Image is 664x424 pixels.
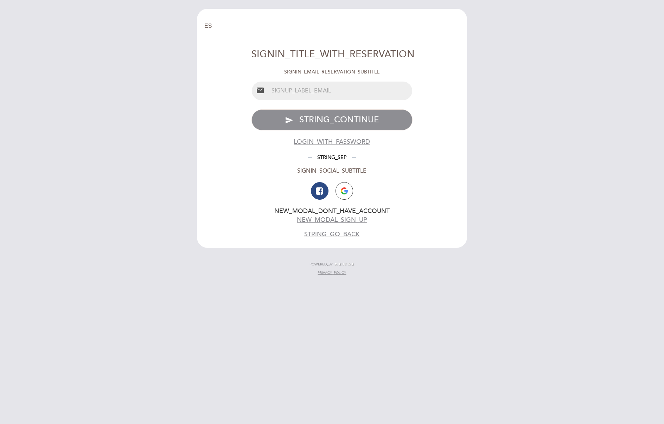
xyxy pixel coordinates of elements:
i: email [256,86,264,95]
button: send STRING_CONTINUE [251,109,413,130]
a: POWERED_BY [309,262,355,267]
div: SIGNIN_EMAIL_RESERVATION_SUBTITLE [251,69,413,76]
button: LOGIN_WITH_PASSWORD [294,137,370,146]
button: NEW_MODAL_SIGN_UP [297,216,367,224]
span: POWERED_BY [309,262,333,267]
i: send [285,116,293,124]
input: SIGNUP_LABEL_EMAIL [269,82,413,100]
span: STRING_CONTINUE [299,115,379,125]
div: SIGNIN_TITLE_WITH_RESERVATION [251,48,413,62]
img: MEITRE [334,263,355,266]
span: STRING_SEP [312,154,352,160]
img: icon-google.png [341,187,348,194]
button: STRING_GO_BACK [304,230,359,239]
span: NEW_MODAL_DONT_HAVE_ACCOUNT [274,207,390,215]
a: PRIVACY_POLICY [318,270,346,275]
div: SIGNIN_SOCIAL_SUBTITLE [251,167,413,175]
